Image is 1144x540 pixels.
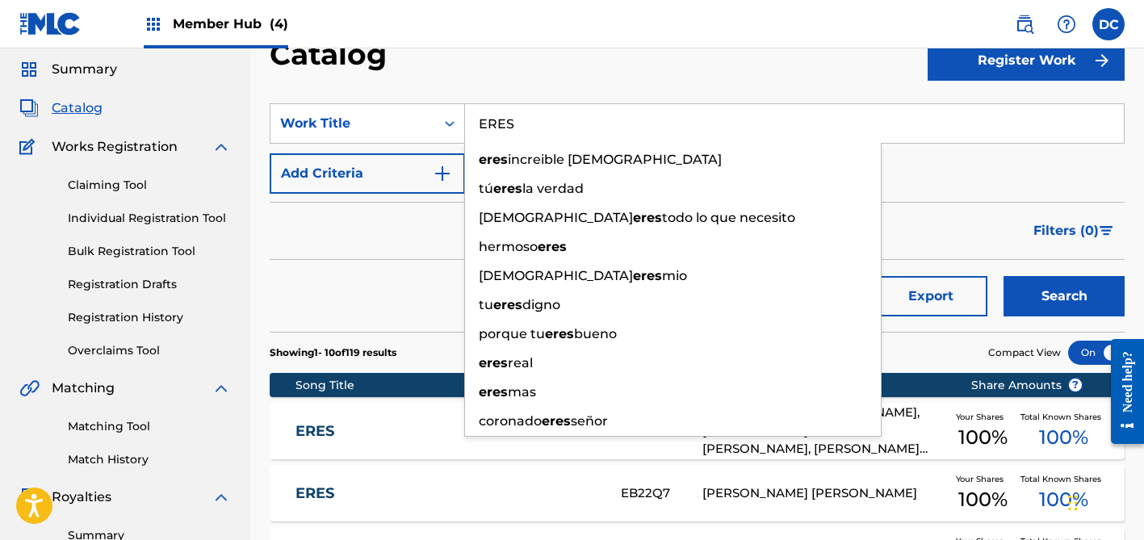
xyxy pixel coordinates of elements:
[988,345,1061,360] span: Compact View
[1039,485,1088,514] span: 100 %
[270,103,1125,332] form: Search Form
[479,384,508,400] strong: eres
[479,413,542,429] span: coronado
[270,16,288,31] span: (4)
[956,473,1010,485] span: Your Shares
[68,309,231,326] a: Registration History
[19,488,39,507] img: Royalties
[1020,473,1108,485] span: Total Known Shares
[621,484,702,503] div: EB22Q7
[479,239,538,254] span: hermoso
[522,181,584,196] span: la verdad
[542,413,571,429] strong: eres
[52,98,103,118] span: Catalog
[1008,8,1041,40] a: Public Search
[479,152,508,167] strong: eres
[270,36,395,73] h2: Catalog
[662,268,687,283] span: mio
[702,484,946,503] div: [PERSON_NAME] [PERSON_NAME]
[571,413,608,429] span: señor
[52,137,178,157] span: Works Registration
[1004,276,1125,316] button: Search
[68,177,231,194] a: Claiming Tool
[538,239,567,254] strong: eres
[493,297,522,312] strong: eres
[1092,51,1112,70] img: f7272a7cc735f4ea7f67.svg
[433,164,452,183] img: 9d2ae6d4665cec9f34b9.svg
[479,326,545,341] span: porque tu
[270,345,396,360] p: Showing 1 - 10 of 119 results
[1033,221,1099,241] span: Filters ( 0 )
[574,326,617,341] span: bueno
[68,451,231,468] a: Match History
[270,153,465,194] button: Add Criteria
[1020,411,1108,423] span: Total Known Shares
[1063,463,1144,540] iframe: Chat Widget
[19,379,40,398] img: Matching
[295,377,606,394] div: Song Title
[479,181,493,196] span: tú
[212,379,231,398] img: expand
[295,484,600,503] a: ERES
[1069,379,1082,391] span: ?
[633,268,662,283] strong: eres
[1063,463,1144,540] div: Widget de chat
[479,268,633,283] span: [DEMOGRAPHIC_DATA]
[52,379,115,398] span: Matching
[479,355,508,370] strong: eres
[19,98,103,118] a: CatalogCatalog
[633,210,662,225] strong: eres
[958,485,1008,514] span: 100 %
[68,342,231,359] a: Overclaims Tool
[19,60,117,79] a: SummarySummary
[19,60,39,79] img: Summary
[545,326,574,341] strong: eres
[295,422,600,441] a: ERES
[956,411,1010,423] span: Your Shares
[173,15,288,33] span: Member Hub
[1015,15,1034,34] img: search
[493,181,522,196] strong: eres
[479,297,493,312] span: tu
[68,276,231,293] a: Registration Drafts
[508,384,536,400] span: mas
[508,355,533,370] span: real
[958,423,1008,452] span: 100 %
[19,137,40,157] img: Works Registration
[1024,211,1125,251] button: Filters (0)
[508,152,722,167] span: increible [DEMOGRAPHIC_DATA]
[928,40,1125,81] button: Register Work
[1100,226,1113,236] img: filter
[971,377,1083,394] span: Share Amounts
[1057,15,1076,34] img: help
[1099,325,1144,458] iframe: Resource Center
[144,15,163,34] img: Top Rightsholders
[1050,8,1083,40] div: Help
[662,210,795,225] span: todo lo que necesito
[1092,8,1125,40] div: User Menu
[280,114,425,133] div: Work Title
[1039,423,1088,452] span: 100 %
[522,297,560,312] span: digno
[68,243,231,260] a: Bulk Registration Tool
[874,276,987,316] button: Export
[479,210,633,225] span: [DEMOGRAPHIC_DATA]
[68,210,231,227] a: Individual Registration Tool
[212,137,231,157] img: expand
[19,12,82,36] img: MLC Logo
[52,60,117,79] span: Summary
[19,98,39,118] img: Catalog
[68,418,231,435] a: Matching Tool
[1068,479,1078,527] div: Arrastrar
[212,488,231,507] img: expand
[52,488,111,507] span: Royalties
